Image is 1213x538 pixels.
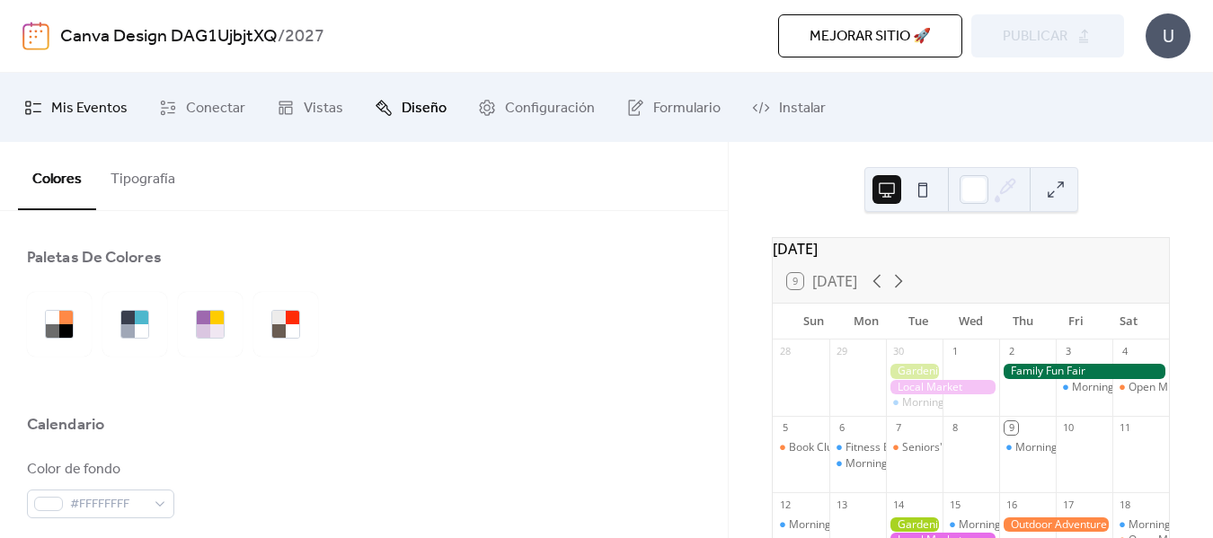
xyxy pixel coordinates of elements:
[1061,421,1075,435] div: 10
[739,80,839,135] a: Instalar
[810,26,931,48] span: Mejorar sitio 🚀
[787,304,839,340] div: Sun
[1118,421,1131,435] div: 11
[948,498,961,511] div: 15
[186,94,245,122] span: Conectar
[886,395,943,410] div: Morning Yoga Bliss
[1005,345,1018,358] div: 2
[1112,517,1169,533] div: Morning Yoga Bliss
[11,80,141,135] a: Mis Eventos
[27,414,104,436] div: Calendario
[789,517,885,533] div: Morning Yoga Bliss
[999,440,1056,455] div: Morning Yoga Bliss
[773,238,1169,260] div: [DATE]
[402,94,447,122] span: Diseño
[892,304,944,340] div: Tue
[1005,421,1018,435] div: 9
[285,20,324,54] b: 2027
[778,498,792,511] div: 12
[999,364,1169,379] div: Family Fun Fair
[829,440,886,455] div: Fitness Bootcamp
[902,440,996,455] div: Seniors' Social Tea
[846,440,934,455] div: Fitness Bootcamp
[1005,498,1018,511] div: 16
[1061,498,1075,511] div: 17
[773,517,829,533] div: Morning Yoga Bliss
[146,80,259,135] a: Conectar
[1056,380,1112,395] div: Morning Yoga Bliss
[1118,345,1131,358] div: 4
[653,94,721,122] span: Formulario
[846,456,942,472] div: Morning Yoga Bliss
[361,80,460,135] a: Diseño
[1118,498,1131,511] div: 18
[51,94,128,122] span: Mis Eventos
[1102,304,1155,340] div: Sat
[1072,380,1168,395] div: Morning Yoga Bliss
[839,304,891,340] div: Mon
[944,304,996,340] div: Wed
[60,20,278,54] a: Canva Design DAG1UjbjtXQ
[902,395,998,410] div: Morning Yoga Bliss
[778,421,792,435] div: 5
[27,247,162,269] div: Paletas De Colores
[835,421,848,435] div: 6
[829,456,886,472] div: Morning Yoga Bliss
[613,80,734,135] a: Formulario
[304,94,343,122] span: Vistas
[263,80,357,135] a: Vistas
[1049,304,1102,340] div: Fri
[18,142,96,210] button: Colores
[886,517,943,533] div: Gardening Workshop
[835,345,848,358] div: 29
[779,94,826,122] span: Instalar
[1146,13,1191,58] div: U
[943,517,999,533] div: Morning Yoga Bliss
[1129,380,1206,395] div: Open Mic Night
[1015,440,1111,455] div: Morning Yoga Bliss
[1061,345,1075,358] div: 3
[891,498,905,511] div: 14
[886,364,943,379] div: Gardening Workshop
[959,517,1055,533] div: Morning Yoga Bliss
[465,80,608,135] a: Configuración
[773,440,829,455] div: Book Club Gathering
[1112,380,1169,395] div: Open Mic Night
[835,498,848,511] div: 13
[999,517,1112,533] div: Outdoor Adventure Day
[886,380,999,395] div: Local Market
[778,345,792,358] div: 28
[886,440,943,455] div: Seniors' Social Tea
[778,14,962,57] button: Mejorar sitio 🚀
[997,304,1049,340] div: Thu
[948,421,961,435] div: 8
[70,494,146,516] span: #FFFFFFFF
[891,345,905,358] div: 30
[891,421,905,435] div: 7
[278,20,285,54] b: /
[505,94,595,122] span: Configuración
[96,142,190,208] button: Tipografía
[789,440,892,455] div: Book Club Gathering
[27,459,171,481] div: Color de fondo
[22,22,49,50] img: logo
[948,345,961,358] div: 1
